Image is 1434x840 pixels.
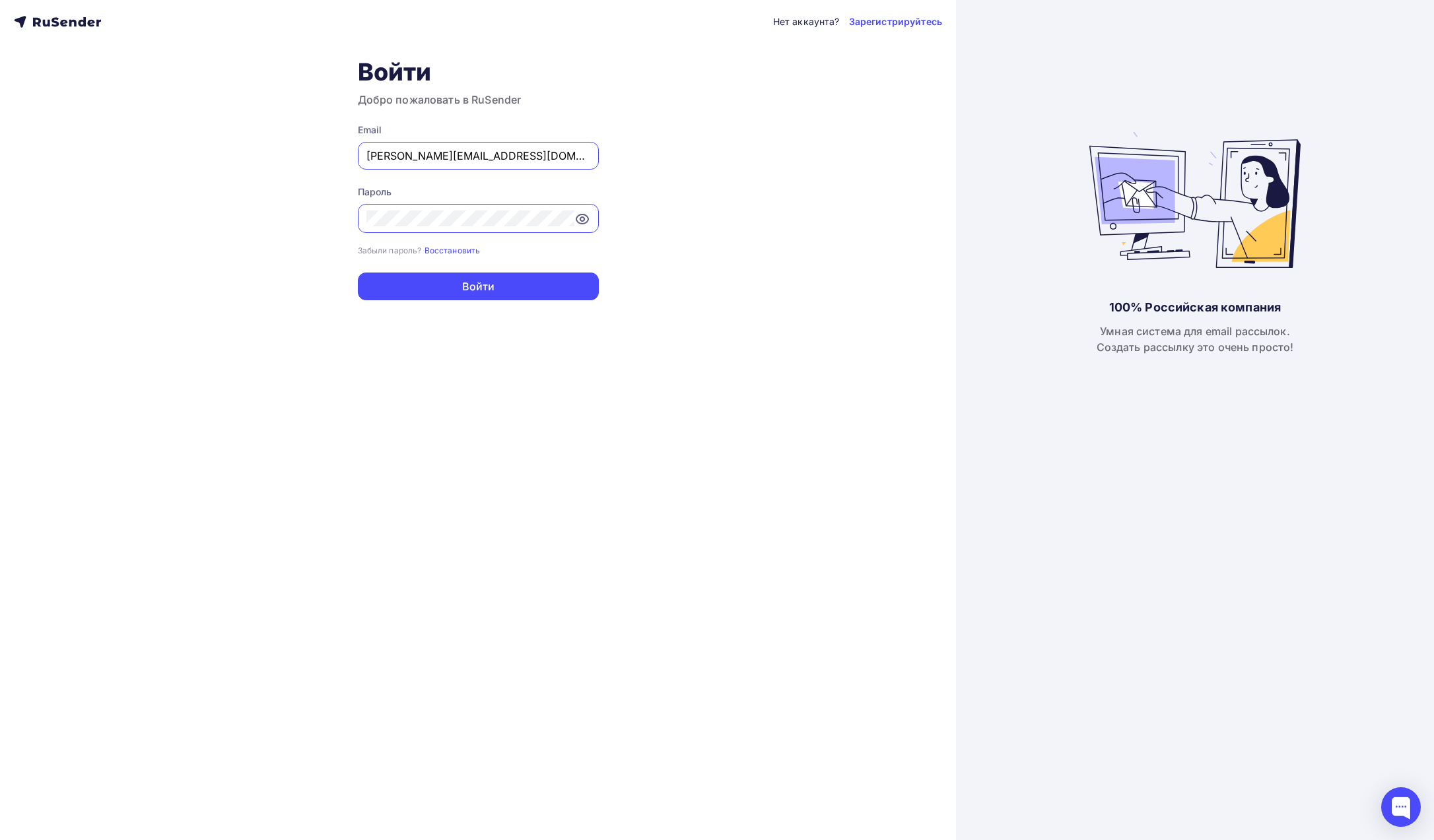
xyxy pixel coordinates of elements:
a: Зарегистрируйтесь [849,15,942,28]
div: Умная система для email рассылок. Создать рассылку это очень просто! [1097,323,1294,355]
div: Пароль [358,185,599,199]
div: Нет аккаунта? [773,15,840,28]
h1: Войти [358,57,599,86]
small: Забыли пароль? [358,245,422,255]
div: Email [358,123,599,137]
button: Войти [358,273,599,300]
small: Восстановить [425,245,481,255]
input: Укажите свой email [366,148,590,164]
div: 100% Российская компания [1109,300,1281,315]
a: Восстановить [425,244,481,255]
h3: Добро пожаловать в RuSender [358,92,599,108]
